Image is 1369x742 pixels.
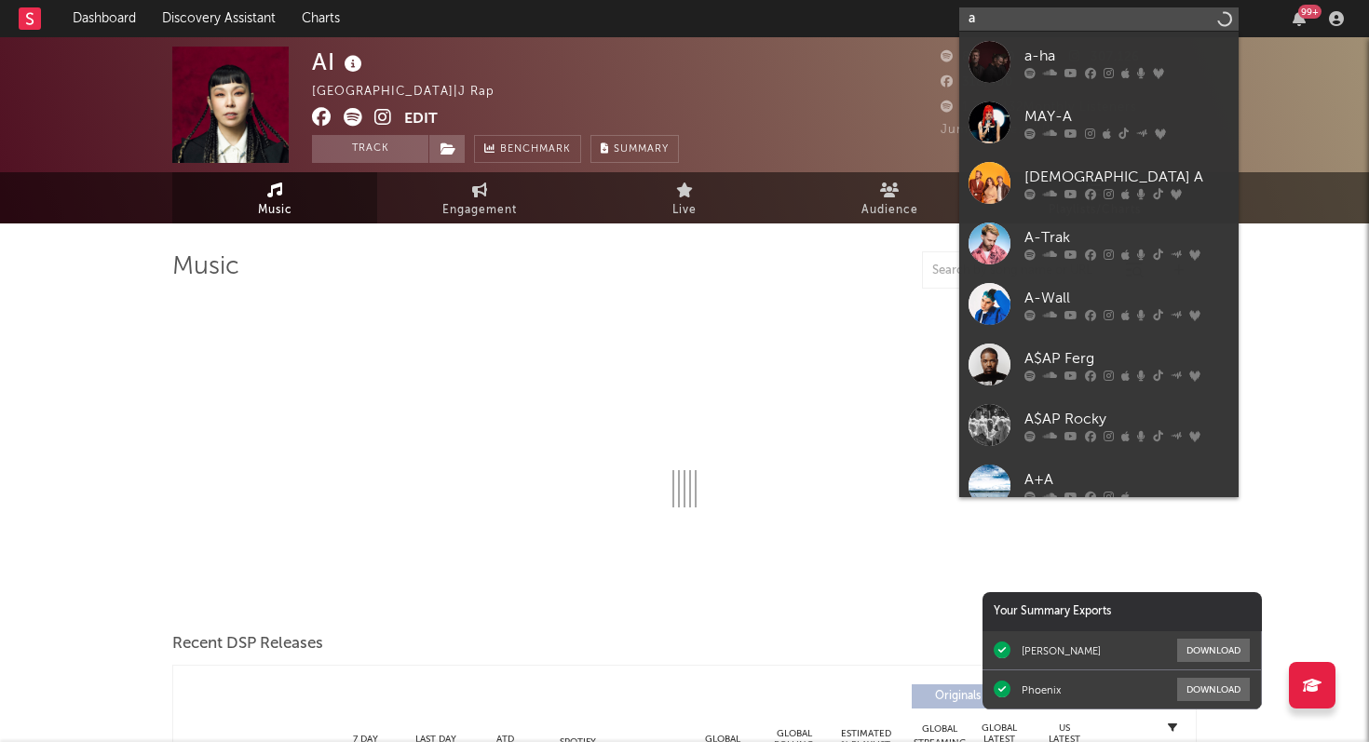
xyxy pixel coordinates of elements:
div: A-Trak [1024,226,1229,249]
button: Track [312,135,428,163]
button: Download [1177,639,1250,662]
a: [DEMOGRAPHIC_DATA] A [959,153,1239,213]
span: Summary [614,144,669,155]
div: [GEOGRAPHIC_DATA] | J Rap [312,81,516,103]
a: A$AP Ferg [959,334,1239,395]
span: Music [258,199,292,222]
a: Live [582,172,787,223]
a: MAY-A [959,92,1239,153]
a: Audience [787,172,992,223]
a: a-ha [959,32,1239,92]
input: Search for artists [959,7,1239,31]
a: Engagement [377,172,582,223]
span: Audience [861,199,918,222]
div: [DEMOGRAPHIC_DATA] A [1024,166,1229,188]
div: A$AP Rocky [1024,408,1229,430]
a: Benchmark [474,135,581,163]
input: Search by song name or URL [923,263,1119,278]
span: 1,304,432 Monthly Listeners [941,101,1137,114]
a: Music [172,172,377,223]
div: a-ha [1024,45,1229,67]
div: [PERSON_NAME] [1022,644,1101,657]
span: Benchmark [500,139,571,161]
span: Originals ( 0 ) [924,691,1010,702]
div: 99 + [1298,5,1322,19]
span: Live [672,199,697,222]
div: Your Summary Exports [983,592,1262,631]
span: Engagement [442,199,517,222]
div: Phoenix [1022,683,1061,696]
span: Jump Score: 42.0 [941,124,1050,136]
a: A-Wall [959,274,1239,334]
button: 99+ [1293,11,1306,26]
span: 889,969 [941,51,1016,63]
button: Originals(0) [912,684,1037,708]
a: A-Trak [959,213,1239,274]
span: Recent DSP Releases [172,633,323,655]
div: A$AP Ferg [1024,347,1229,370]
span: 318,000 [941,76,1013,88]
div: A+A [1024,468,1229,491]
div: A-Wall [1024,287,1229,309]
button: Summary [590,135,679,163]
button: Edit [404,108,438,131]
a: A+A [959,455,1239,516]
div: AI [312,47,367,77]
div: MAY-A [1024,105,1229,128]
a: A$AP Rocky [959,395,1239,455]
button: Download [1177,678,1250,701]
